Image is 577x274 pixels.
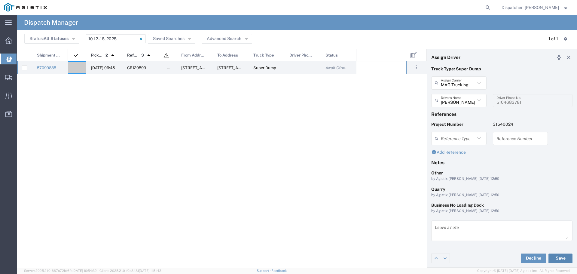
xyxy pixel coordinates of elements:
[431,66,572,72] p: Truck Type: Super Dump
[548,254,572,263] button: Save
[24,34,79,44] button: Status:All Statuses
[148,34,195,44] button: Saved Searches
[325,49,338,62] span: Status
[181,49,206,62] span: From Address
[431,176,572,182] div: by Agistix [PERSON_NAME] [DATE] 12:50
[108,51,118,60] img: arrow-dropup.svg
[141,49,144,62] span: 3
[167,66,176,70] span: false
[127,49,139,62] span: Reference
[441,254,450,263] a: Edit next row
[181,66,241,70] span: 6527 Calaveras Rd, Sunol, California, 94586, United States
[289,49,314,62] span: Driver Phone No.
[431,202,572,208] div: Business No Loading Dock
[501,4,569,11] button: Dispatcher - [PERSON_NAME]
[431,160,572,165] h4: Notes
[37,49,61,62] span: Shipment No.
[91,49,103,62] span: Pickup Date and Time
[431,170,572,176] div: Other
[502,4,559,11] span: Dispatcher - Eli Amezcua
[4,3,47,12] img: logo
[139,269,161,272] span: [DATE] 11:51:43
[73,52,79,58] img: icon
[24,15,78,30] h4: Dispatch Manager
[548,36,559,42] div: 1 of 1
[257,269,272,272] a: Support
[217,66,277,70] span: E. 14th ST & Euclid Ave, San Leandro, California, United States
[431,208,572,214] div: by Agistix [PERSON_NAME] [DATE] 12:50
[72,269,97,272] span: [DATE] 10:54:32
[105,49,108,62] span: 2
[217,49,238,62] span: To Address
[493,121,548,128] p: 31540024
[431,150,466,155] a: Add Reference
[37,66,56,70] a: 57099885
[431,54,460,60] h4: Assign Driver
[521,254,546,263] button: Decline
[412,63,420,72] button: ...
[202,34,252,44] button: Advanced Search
[24,269,97,272] span: Server: 2025.21.0-667a72bf6fa
[144,51,154,60] img: arrow-dropup.svg
[416,64,417,71] span: . . .
[431,186,572,192] div: Quarry
[127,66,146,70] span: CB120599
[253,49,274,62] span: Truck Type
[431,121,487,128] p: Project Number
[477,268,570,273] span: Copyright © [DATE]-[DATE] Agistix Inc., All Rights Reserved
[253,66,276,70] span: Super Dump
[432,254,441,263] a: Edit previous row
[431,192,572,198] div: by Agistix [PERSON_NAME] [DATE] 12:50
[91,66,115,70] span: 10/13/2025, 06:45
[163,52,169,58] img: icon
[99,269,161,272] span: Client: 2025.21.0-f0c8481
[431,111,572,117] h4: References
[271,269,287,272] a: Feedback
[325,66,346,70] span: Await Cfrm.
[44,36,69,41] span: All Statuses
